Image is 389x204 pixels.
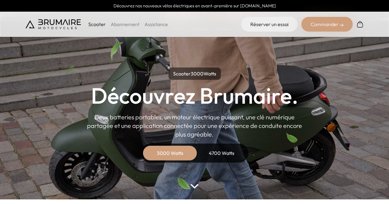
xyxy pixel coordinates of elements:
img: Brumaire Motocycles [26,19,81,29]
img: arrow-bottom.png [190,184,198,189]
p: Scooter [88,21,106,28]
img: right-arrow-2.png [340,23,343,27]
p: Deux batteries portables, un moteur électrique puissant, une clé numérique partagée et une applic... [87,113,302,139]
h1: Découvrez Brumaire. [91,85,298,107]
div: 4700 Watts [197,146,246,160]
p: Scooter Watts [169,67,221,80]
span: 3000 [191,71,204,77]
a: Réserver un essai [241,17,298,32]
div: Commander [301,17,353,32]
img: Panier [356,21,364,28]
a: Assistance [145,21,168,27]
div: 3000 Watts [145,146,195,160]
a: Abonnement [111,21,140,27]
